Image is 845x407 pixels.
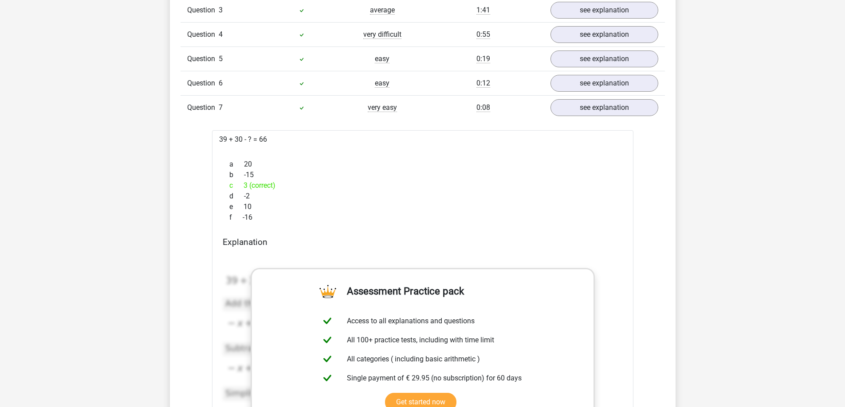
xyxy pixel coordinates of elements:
span: Question [187,29,219,40]
div: 10 [223,202,623,212]
span: 0:55 [476,30,490,39]
div: -16 [223,212,623,223]
span: 5 [219,54,223,63]
span: c [229,180,244,191]
span: 0:12 [476,79,490,88]
span: 0:19 [476,54,490,63]
span: 3 [219,6,223,14]
div: -15 [223,170,623,180]
span: b [229,170,244,180]
a: see explanation [550,50,658,67]
span: easy [375,54,389,63]
a: see explanation [550,26,658,43]
span: f [229,212,243,223]
span: 6 [219,79,223,87]
span: easy [375,79,389,88]
span: 4 [219,30,223,39]
span: very easy [368,103,397,112]
span: 0:08 [476,103,490,112]
span: 1:41 [476,6,490,15]
span: 7 [219,103,223,112]
span: Question [187,102,219,113]
span: Question [187,5,219,16]
div: 3 (correct) [223,180,623,191]
span: a [229,159,244,170]
span: very difficult [363,30,401,39]
a: see explanation [550,99,658,116]
span: d [229,191,244,202]
span: e [229,202,244,212]
span: Question [187,78,219,89]
span: average [370,6,395,15]
div: -2 [223,191,623,202]
span: Question [187,54,219,64]
a: see explanation [550,75,658,92]
h4: Explanation [223,237,623,247]
div: 20 [223,159,623,170]
a: see explanation [550,2,658,19]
